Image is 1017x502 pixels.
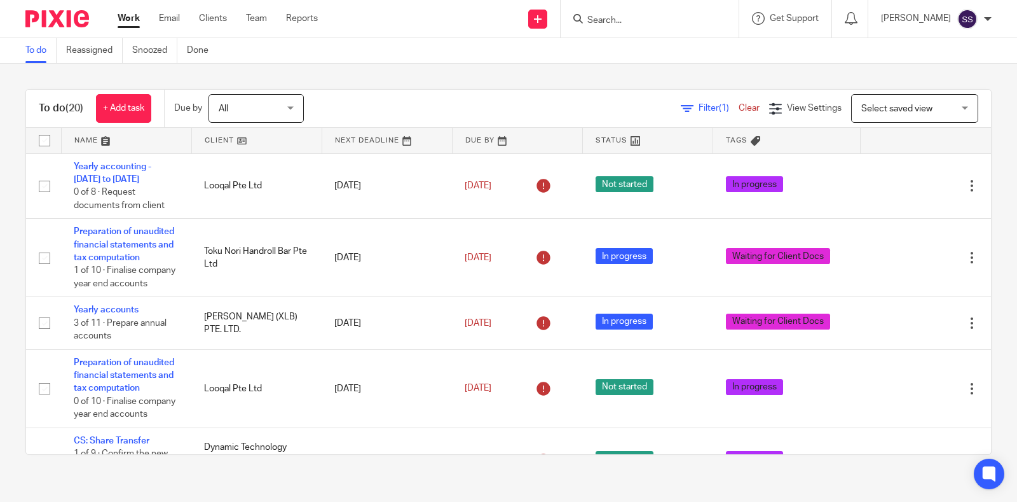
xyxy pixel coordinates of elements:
a: Yearly accounting - [DATE] to [DATE] [74,162,151,184]
span: Tags [726,137,747,144]
span: Not started [596,176,653,192]
a: Reassigned [66,38,123,63]
span: In progress [726,379,783,395]
input: Search [586,15,700,27]
span: (20) [65,103,83,113]
a: Team [246,12,267,25]
span: [DATE] [465,181,491,190]
td: Looqal Pte Ltd [191,349,322,428]
td: [PERSON_NAME] (XLB) PTE. LTD. [191,297,322,349]
td: [DATE] [322,428,452,493]
td: Toku Nori Handroll Bar Pte Ltd [191,219,322,297]
span: Select saved view [861,104,932,113]
td: Dynamic Technology Solutions Pte Ltd (Shelf Co) [191,428,322,493]
a: Done [187,38,218,63]
span: View Settings [787,104,842,113]
td: Looqal Pte Ltd [191,153,322,219]
img: Pixie [25,10,89,27]
a: Snoozed [132,38,177,63]
a: CS: Share Transfer [74,436,149,445]
span: Not started [596,379,653,395]
a: Reports [286,12,318,25]
a: + Add task [96,94,151,123]
td: [DATE] [322,153,452,219]
span: Waiting for Client Docs [726,314,830,330]
span: Waiting for Client Docs [726,248,830,264]
a: Clients [199,12,227,25]
span: [DATE] [465,253,491,262]
a: Preparation of unaudited financial statements and tax computation [74,227,174,262]
span: 1 of 10 · Finalise company year end accounts [74,266,175,288]
span: Get Support [770,14,819,23]
td: [DATE] [322,219,452,297]
p: Due by [174,102,202,115]
span: All [219,104,228,113]
a: Clear [739,104,760,113]
span: In progress [726,176,783,192]
span: [DATE] [465,384,491,393]
h1: To do [39,102,83,115]
span: Not started [596,451,653,467]
span: In progress [726,451,783,467]
a: To do [25,38,57,63]
a: Email [159,12,180,25]
a: Work [118,12,140,25]
p: [PERSON_NAME] [881,12,951,25]
td: [DATE] [322,349,452,428]
a: Preparation of unaudited financial statements and tax computation [74,358,174,393]
span: 1 of 9 · Confirm the new shareholders and collate information [74,450,171,485]
a: Yearly accounts [74,305,139,314]
span: [DATE] [465,319,491,328]
span: 0 of 10 · Finalise company year end accounts [74,397,175,419]
span: In progress [596,248,653,264]
span: 0 of 8 · Request documents from client [74,188,165,210]
img: svg%3E [957,9,978,29]
span: (1) [719,104,729,113]
span: In progress [596,314,653,330]
span: 3 of 11 · Prepare annual accounts [74,319,167,341]
td: [DATE] [322,297,452,349]
span: Filter [699,104,739,113]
